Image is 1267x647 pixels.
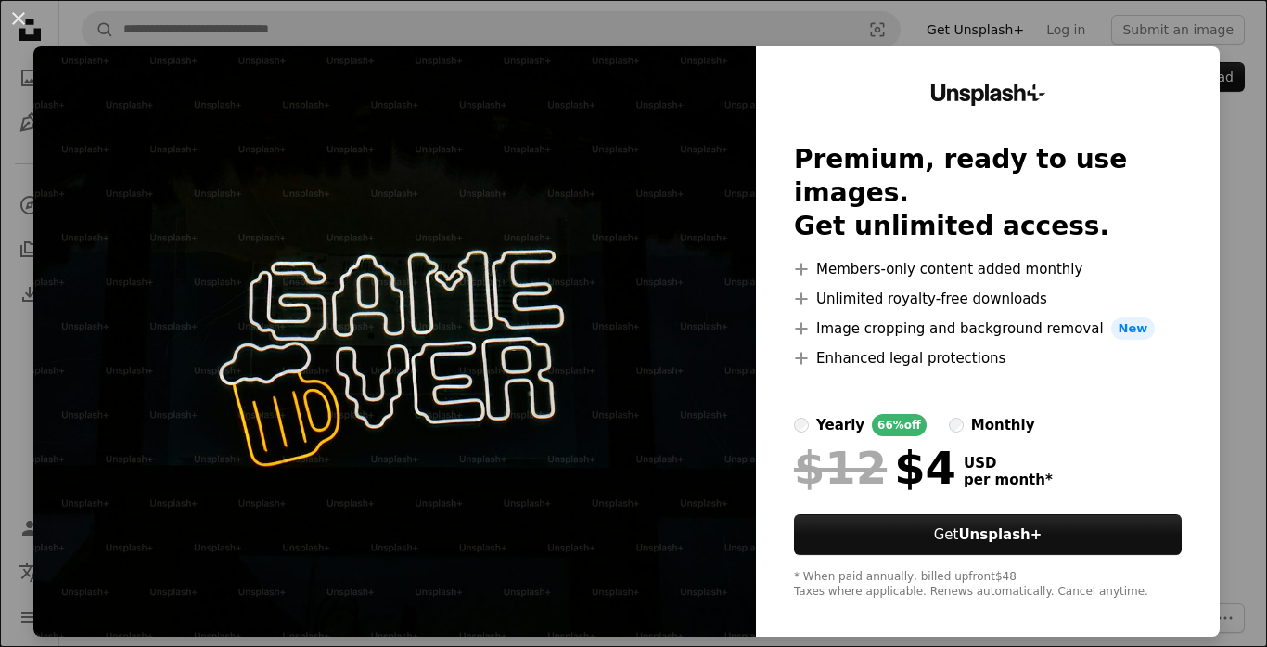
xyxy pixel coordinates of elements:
[794,288,1182,310] li: Unlimited royalty-free downloads
[794,347,1182,369] li: Enhanced legal protections
[816,414,864,436] div: yearly
[794,258,1182,280] li: Members-only content added monthly
[794,418,809,433] input: yearly66%off
[794,317,1182,340] li: Image cropping and background removal
[872,414,927,436] div: 66% off
[794,570,1182,600] div: * When paid annually, billed upfront $48 Taxes where applicable. Renews automatically. Cancel any...
[794,444,887,492] span: $12
[964,455,1053,472] span: USD
[958,526,1042,543] strong: Unsplash+
[971,414,1035,436] div: monthly
[949,418,964,433] input: monthly
[794,514,1182,555] button: GetUnsplash+
[794,143,1182,243] h2: Premium, ready to use images. Get unlimited access.
[964,472,1053,488] span: per month *
[794,444,956,492] div: $4
[1111,317,1156,340] span: New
